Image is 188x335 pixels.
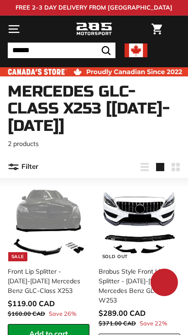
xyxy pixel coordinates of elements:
[8,252,27,261] div: Sale
[147,16,167,42] a: Cart
[102,186,177,262] img: x253
[8,43,115,58] input: Search
[8,299,55,308] span: $119.00 CAD
[8,139,180,149] p: 2 products
[8,183,89,324] a: Sale mercedes front lip Front Lip Splitter - [DATE]-[DATE] Mercedes Benz GLC-Class X253 Save 26%
[99,319,136,327] span: $371.00 CAD
[11,186,86,262] img: mercedes front lip
[148,269,181,298] inbox-online-store-chat: Shopify online store chat
[99,267,175,305] div: Brabus Style Front Lip Splitter - [DATE]-[DATE] Mercedes Benz GLC W253
[16,3,172,12] p: FREE 2–3 DAY DELIVERY FROM [GEOGRAPHIC_DATA]
[8,310,45,317] span: $160.00 CAD
[8,156,38,178] button: Filter
[140,319,167,328] span: Save 22%
[49,309,77,318] span: Save 26%
[99,183,180,334] a: Sold Out x253 Brabus Style Front Lip Splitter - [DATE]-[DATE] Mercedes Benz GLC W253 Save 22%
[99,308,146,318] span: $289.00 CAD
[8,83,180,135] h1: Mercedes GLC-Class X253 [[DATE]-[DATE]]
[99,252,131,261] div: Sold Out
[8,267,84,296] div: Front Lip Splitter - [DATE]-[DATE] Mercedes Benz GLC-Class X253
[76,22,112,37] img: Logo_285_Motorsport_areodynamics_components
